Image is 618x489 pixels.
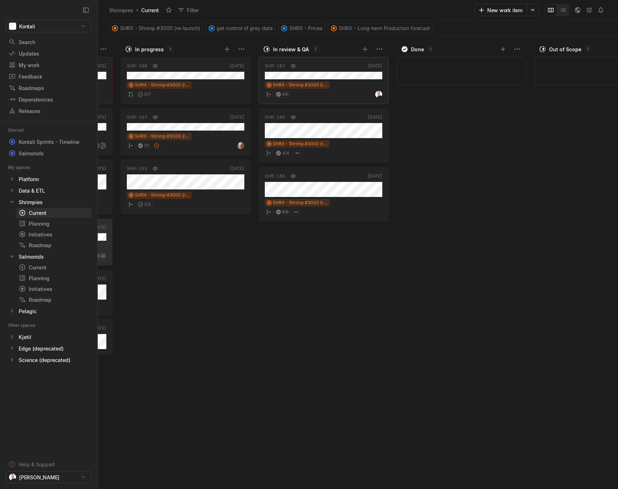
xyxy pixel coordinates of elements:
[273,141,327,147] span: SHRX - Shrimp #3000 (re-launch)
[9,474,16,481] img: Kontali0497_EJH_round.png
[230,114,244,121] div: [DATE]
[19,274,89,282] div: Planning
[19,23,35,30] span: Kontali
[19,264,89,271] div: Current
[282,91,289,98] span: 6 / 6
[237,142,244,149] img: profile.jpeg
[175,4,203,16] button: Filter
[230,165,244,172] div: [DATE]
[136,6,138,14] div: ›
[140,5,160,15] div: Current
[217,23,273,33] span: get control of grey data
[16,284,92,294] a: Initiatives
[19,198,43,206] div: Shrimpies
[19,345,64,352] div: Edge (deprecated)
[6,332,92,342] a: Kjetil
[92,114,106,121] div: [DATE]
[584,46,591,53] div: 0
[100,252,105,259] span: GA
[19,187,45,194] div: Data & ETL
[19,175,39,183] div: Platform
[127,63,147,69] div: SHR-188
[368,173,382,179] div: [DATE]
[6,83,92,93] a: Roadmaps
[6,471,92,483] button: [PERSON_NAME]
[549,46,581,53] div: Out of Scope
[312,46,319,53] div: 3
[19,356,70,364] div: Science (deprecated)
[6,251,92,262] a: Salmonids
[19,241,89,249] div: Roadmap
[19,285,89,293] div: Initiatives
[167,46,174,53] div: 3
[6,197,92,207] a: Shrimpies
[545,4,557,16] button: Change to mode board_view
[16,295,92,305] a: Roadmap
[16,208,92,218] a: Current
[19,150,44,157] div: Salmonids
[6,355,92,365] a: Science (deprecated)
[16,262,92,272] a: Current
[6,174,92,184] div: Platform
[265,114,285,121] div: SHR-185
[9,107,89,115] div: Releases
[8,164,39,171] div: My spaces
[19,231,89,238] div: Initiatives
[8,127,32,134] div: Starred
[259,55,392,489] div: grid
[9,96,89,103] div: Dependencies
[135,46,164,53] div: In progress
[6,306,92,316] a: Pelagic
[282,150,289,156] span: 4 / 4
[19,138,79,146] div: Kontali Sprints - Timeline
[92,224,106,231] div: [DATE]
[19,253,44,260] div: Salmonids
[9,84,89,92] div: Roadmaps
[6,137,92,147] a: Kontali Sprints - Timeline
[109,6,133,14] div: Shrimpies
[9,50,89,57] div: Updates
[475,4,527,16] button: New work item
[144,91,151,98] span: 0 / 7
[19,333,31,341] div: Kjetil
[19,474,59,481] span: [PERSON_NAME]
[144,142,149,149] span: 1 / 1
[135,133,189,140] span: SHRX - Shrimp #3000 (re-launch)
[265,173,285,179] div: SHR-186
[6,105,92,116] a: Releases
[121,55,250,106] div: SHR-188[DATE]SHRX - Shrimp #3000 (re-launch)0/7
[19,220,89,227] div: Planning
[121,106,250,157] div: SHR-197[DATE]SHRX - Shrimp #3000 (re-launch)1/1
[6,148,92,158] a: Salmonids
[411,46,424,53] div: Done
[121,157,250,216] div: SHR-193[DATE]SHRX - Shrimp #3000 (re-launch)2/3
[259,57,388,104] a: SHR-187[DATE]SHRX - Shrimp #3000 (re-launch)6/6
[135,82,189,88] span: SHRX - Shrimp #3000 (re-launch)
[127,114,147,121] div: SHR-197
[557,4,569,16] button: Change to mode list_view
[259,106,388,165] div: SHR-185[DATE]SHRX - Shrimp #3000 (re-launch)4/4
[6,60,92,70] a: My work
[368,114,382,121] div: [DATE]
[265,63,285,69] div: SHR-187
[120,23,200,33] span: SHRX - Shrimp #3000 (re-launch)
[93,252,99,259] span: AM
[6,185,92,196] div: Data & ETL
[16,240,92,250] a: Roadmap
[121,108,250,155] a: SHR-197[DATE]SHRX - Shrimp #3000 (re-launch)1/1
[19,307,37,315] div: Pelagic
[259,108,388,163] a: SHR-185[DATE]SHRX - Shrimp #3000 (re-launch)4/4
[121,55,254,489] div: grid
[19,461,55,468] div: Help & Support
[92,276,106,282] div: [DATE]
[9,38,89,46] div: Search
[545,4,569,16] div: board and list toggle
[16,273,92,283] a: Planning
[6,343,92,353] a: Edge (deprecated)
